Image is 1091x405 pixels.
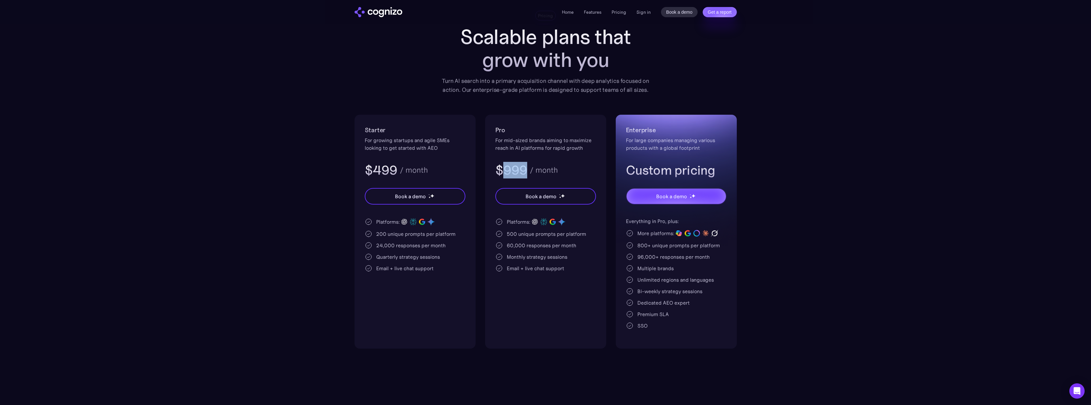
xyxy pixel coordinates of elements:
a: Book a demo [661,7,698,17]
a: Book a demostarstarstar [495,188,596,205]
div: 96,000+ responses per month [637,253,710,261]
div: Quarterly strategy sessions [376,253,440,261]
div: / month [400,166,428,174]
div: Unlimited regions and languages [637,276,714,284]
div: 200 unique prompts per platform [376,230,456,238]
img: star [561,194,565,198]
img: star [428,196,431,199]
div: Book a demo [656,192,687,200]
h3: Custom pricing [626,162,727,178]
h2: Starter [365,125,465,135]
a: Book a demostarstarstar [365,188,465,205]
a: Get a report [703,7,737,17]
div: SSO [637,322,648,329]
img: cognizo logo [355,7,402,17]
div: Open Intercom Messenger [1069,383,1085,399]
a: home [355,7,402,17]
div: Book a demo [395,192,426,200]
img: star [559,196,561,199]
div: Multiple brands [637,264,674,272]
div: 60,000 responses per month [507,242,576,249]
h1: Scalable plans that grow with you [437,25,654,71]
a: Home [562,9,574,15]
div: 500 unique prompts per platform [507,230,586,238]
img: star [430,194,434,198]
div: For mid-sized brands aiming to maximize reach in AI platforms for rapid growth [495,136,596,152]
div: Email + live chat support [507,264,564,272]
div: Monthly strategy sessions [507,253,567,261]
img: star [559,194,560,195]
div: Bi-weekly strategy sessions [637,287,702,295]
div: / month [530,166,558,174]
h3: $499 [365,162,398,178]
div: More platforms: [637,229,674,237]
h3: $999 [495,162,528,178]
a: Features [584,9,601,15]
div: 24,000 responses per month [376,242,446,249]
div: Premium SLA [637,310,669,318]
img: star [690,196,692,199]
div: Platforms: [376,218,400,226]
a: Book a demostarstarstar [626,188,727,205]
h2: Enterprise [626,125,727,135]
img: star [690,194,691,195]
a: Pricing [612,9,626,15]
a: Sign in [636,8,651,16]
div: For large companies managing various products with a global footprint [626,136,727,152]
div: Platforms: [507,218,530,226]
div: Everything in Pro, plus: [626,217,727,225]
h2: Pro [495,125,596,135]
div: Email + live chat support [376,264,434,272]
img: star [691,194,695,198]
div: Book a demo [526,192,556,200]
div: Turn AI search into a primary acquisition channel with deep analytics focused on action. Our ente... [437,76,654,94]
img: star [428,194,429,195]
div: Dedicated AEO expert [637,299,690,307]
div: For growing startups and agile SMEs looking to get started with AEO [365,136,465,152]
div: 800+ unique prompts per platform [637,242,720,249]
